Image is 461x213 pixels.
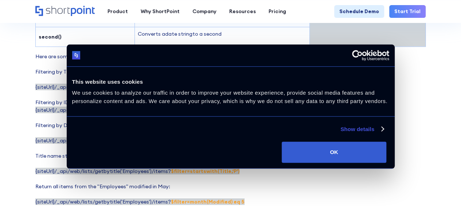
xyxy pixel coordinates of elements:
[282,142,386,163] button: OK
[171,198,245,205] strong: $filter=month(Modified) eq 5
[72,51,81,60] img: logo
[269,8,286,15] div: Pricing
[35,84,242,90] span: {siteUrl}/_api/web/lists/getbytitle('Employees')/items?
[165,31,192,37] span: date string
[35,198,245,205] span: {siteUrl}/_api/web/lists/getbytitle('Employees')/items?
[223,5,262,18] a: Resources
[186,5,223,18] a: Company
[171,168,239,174] strong: $filter=startswith(Title,‘P’)
[134,5,186,18] a: Why ShortPoint
[39,33,62,40] strong: second()
[334,5,384,18] a: Schedule Demo
[101,5,134,18] a: Product
[425,178,461,213] iframe: Chat Widget
[192,8,216,15] div: Company
[35,137,318,144] span: {siteUrl}/_api/web/lists/getbytitle('Employees')/items?
[72,78,389,86] div: This website uses cookies
[108,8,128,15] div: Product
[340,125,383,134] a: Show details
[35,107,208,113] span: {siteUrl}/_api/web/lists/getbytitle('Employees')/items?
[138,30,306,38] p: Converts a to a second
[72,90,387,104] span: We use cookies to analyze our traffic in order to improve your website experience, provide social...
[229,8,256,15] div: Resources
[35,6,95,17] a: Home
[141,8,180,15] div: Why ShortPoint
[262,5,292,18] a: Pricing
[389,5,426,18] a: Start Trial
[325,50,389,61] a: Usercentrics Cookiebot - opens in a new window
[35,168,239,174] span: {siteUrl}/_api/web/lists/getbytitle('Employees')/items?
